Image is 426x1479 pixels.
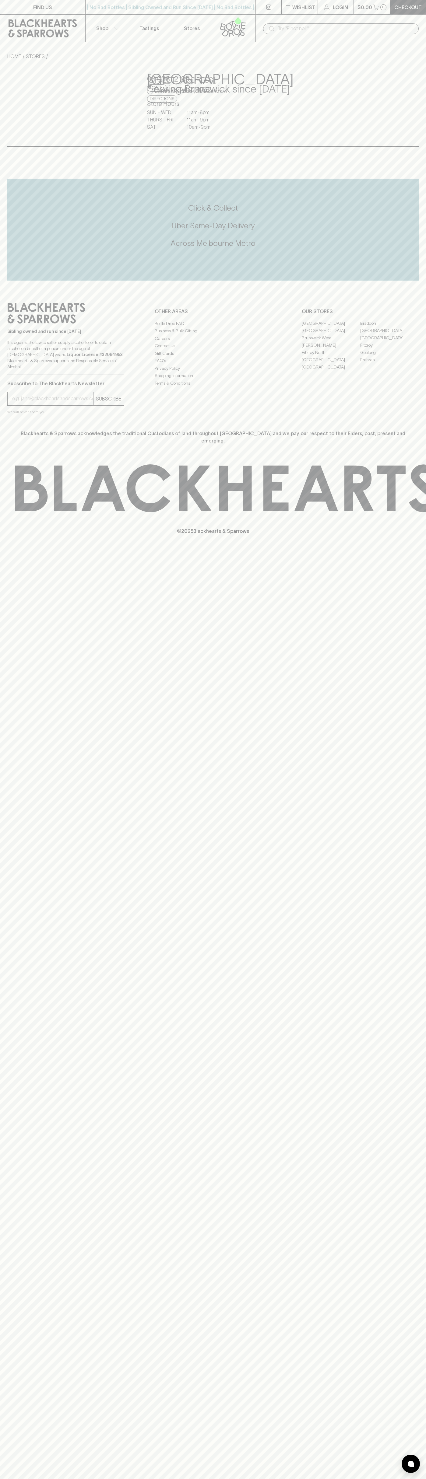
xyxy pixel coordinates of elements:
h5: Across Melbourne Metro [7,238,419,248]
a: Shipping Information [155,372,272,379]
p: Blackhearts & Sparrows acknowledges the traditional Custodians of land throughout [GEOGRAPHIC_DAT... [12,430,414,444]
p: Wishlist [292,4,315,11]
button: SUBSCRIBE [93,392,124,405]
a: Bottle Drop FAQ's [155,320,272,327]
p: Subscribe to The Blackhearts Newsletter [7,380,124,387]
h5: Uber Same-Day Delivery [7,221,419,231]
a: Braddon [360,320,419,327]
p: $0.00 [357,4,372,11]
p: Sibling owned and run since [DATE] [7,328,124,334]
p: Checkout [394,4,422,11]
a: Fitzroy North [302,349,360,356]
a: Privacy Policy [155,365,272,372]
a: [GEOGRAPHIC_DATA] [302,356,360,364]
h5: Click & Collect [7,203,419,213]
div: Call to action block [7,179,419,281]
a: HOME [7,54,21,59]
a: Stores [171,15,213,42]
p: 0 [382,5,385,9]
a: Terms & Conditions [155,379,272,387]
a: Brunswick West [302,334,360,342]
a: [GEOGRAPHIC_DATA] [302,364,360,371]
a: Business & Bulk Gifting [155,327,272,335]
p: SUBSCRIBE [96,395,121,402]
a: [GEOGRAPHIC_DATA] [360,334,419,342]
p: OTHER AREAS [155,308,272,315]
a: Fitzroy [360,342,419,349]
p: Tastings [139,25,159,32]
p: Stores [184,25,200,32]
p: We will never spam you [7,409,124,415]
a: Tastings [128,15,171,42]
p: FIND US [33,4,52,11]
input: Try "Pinot noir" [278,24,414,33]
p: It is against the law to sell or supply alcohol to, or to obtain alcohol on behalf of a person un... [7,339,124,370]
p: Login [333,4,348,11]
a: Contact Us [155,342,272,350]
a: [GEOGRAPHIC_DATA] [302,320,360,327]
a: Careers [155,335,272,342]
a: [GEOGRAPHIC_DATA] [360,327,419,334]
img: bubble-icon [408,1461,414,1467]
input: e.g. jane@blackheartsandsparrows.com.au [12,394,93,404]
button: Shop [86,15,128,42]
a: [GEOGRAPHIC_DATA] [302,327,360,334]
p: OUR STORES [302,308,419,315]
a: Geelong [360,349,419,356]
a: Prahran [360,356,419,364]
a: [PERSON_NAME] [302,342,360,349]
p: Shop [96,25,108,32]
a: STORES [26,54,45,59]
a: FAQ's [155,357,272,365]
a: Gift Cards [155,350,272,357]
strong: Liquor License #32064953 [67,352,123,357]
